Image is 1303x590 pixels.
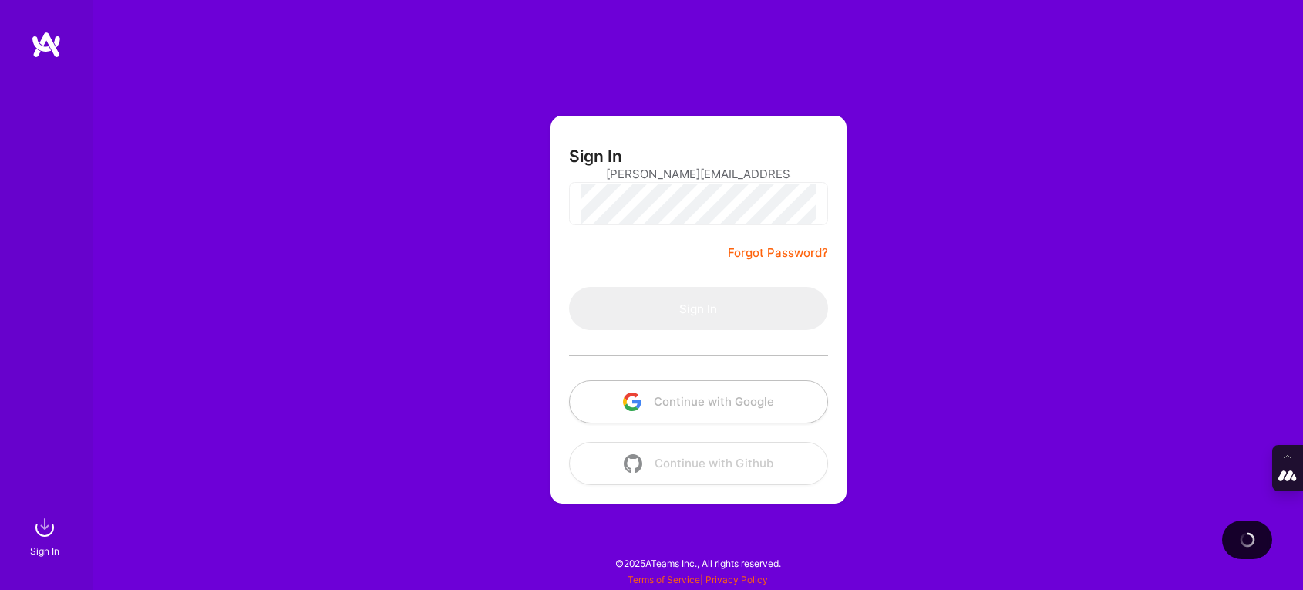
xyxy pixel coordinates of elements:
[1237,530,1257,549] img: loading
[623,393,641,411] img: icon
[569,380,828,423] button: Continue with Google
[569,147,622,166] h3: Sign In
[728,244,828,262] a: Forgot Password?
[29,512,60,543] img: sign in
[30,543,59,559] div: Sign In
[624,454,642,473] img: icon
[32,512,60,559] a: sign inSign In
[705,574,768,585] a: Privacy Policy
[31,31,62,59] img: logo
[93,544,1303,582] div: © 2025 ATeams Inc., All rights reserved.
[628,574,700,585] a: Terms of Service
[569,287,828,330] button: Sign In
[569,442,828,485] button: Continue with Github
[628,574,768,585] span: |
[606,154,791,194] input: Email...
